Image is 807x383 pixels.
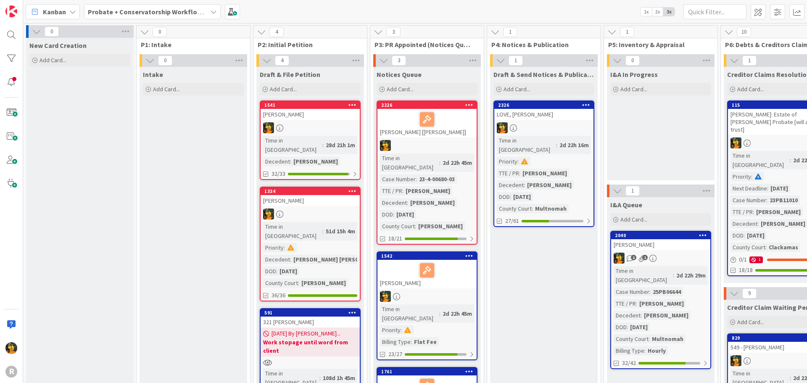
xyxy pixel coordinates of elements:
div: DOD [263,267,276,276]
div: 1 [749,256,763,263]
img: MR [380,291,391,302]
span: 1 [503,27,517,37]
div: [PERSON_NAME] [416,222,465,231]
span: 4 [275,55,289,66]
div: Hourly [646,346,668,355]
b: Work stopage until word from client [263,338,357,355]
img: MR [731,137,741,148]
span: P3: PR Appointed (Notices Queue) [374,40,473,49]
div: 2d 22h 45m [440,158,474,167]
div: 108d 1h 45m [321,373,357,383]
span: : [757,219,759,228]
span: : [524,180,525,190]
div: 591321 [PERSON_NAME] [261,309,360,328]
div: R [5,366,17,378]
div: [PERSON_NAME] [525,180,574,190]
div: 2326 [494,101,593,109]
span: P1: Intake [141,40,240,49]
div: 25PB06644 [651,287,683,296]
span: : [276,267,277,276]
span: : [790,373,791,383]
span: : [439,158,440,167]
div: TTE / PR [731,207,753,217]
div: Decedent [263,255,290,264]
div: Priority [731,172,751,181]
div: 1542[PERSON_NAME] [377,252,477,288]
span: : [290,157,291,166]
div: 2040 [615,232,710,238]
a: 2040[PERSON_NAME]MRTime in [GEOGRAPHIC_DATA]:2d 22h 29mCase Number:25PB06644TTE / PR:[PERSON_NAME... [610,231,711,369]
span: : [519,169,520,178]
div: [PERSON_NAME] [611,239,710,250]
div: 2226 [377,101,477,109]
div: [DATE] [277,267,299,276]
div: 1761 [377,368,477,375]
div: 1542 [381,253,477,259]
span: Add Card... [40,56,66,64]
div: [DATE] [768,184,790,193]
div: [PERSON_NAME] [754,207,803,217]
div: [PERSON_NAME] [637,299,686,308]
div: TTE / PR [614,299,636,308]
div: MR [494,122,593,133]
div: 1541 [261,101,360,109]
span: I&A Queue [610,201,642,209]
div: [PERSON_NAME] [[PERSON_NAME]] [377,109,477,137]
span: P5: Inventory & Appraisal [608,40,707,49]
div: [DATE] [394,210,416,219]
img: MR [5,342,17,354]
span: P4: Notices & Publication [491,40,590,49]
span: Add Card... [387,85,414,93]
div: Case Number [731,195,766,205]
span: 9 [742,288,757,298]
a: 2226[PERSON_NAME] [[PERSON_NAME]]MRTime in [GEOGRAPHIC_DATA]:2d 22h 45mCase Number:23-4-00680-03T... [377,100,477,245]
span: : [644,346,646,355]
div: [DATE] [511,192,533,201]
span: : [517,157,519,166]
div: 591 [264,310,360,316]
span: New Card Creation [29,41,87,50]
div: Time in [GEOGRAPHIC_DATA] [263,136,322,154]
span: [DATE] By [PERSON_NAME]... [272,329,340,338]
div: LOVE, [PERSON_NAME] [494,109,593,120]
span: 18/18 [739,266,753,275]
span: : [411,337,412,346]
img: MR [263,209,274,219]
span: P2: Initial Petition [258,40,356,49]
div: Decedent [731,219,757,228]
span: : [415,222,416,231]
span: : [556,140,557,150]
div: MR [377,140,477,151]
span: Add Card... [620,85,647,93]
span: 0 [153,27,167,37]
span: : [753,207,754,217]
div: MR [611,253,710,264]
div: 2226 [381,102,477,108]
span: 1 [742,55,757,66]
span: Add Card... [620,216,647,223]
span: : [649,287,651,296]
div: [DATE] [745,231,767,240]
div: Billing Type [380,337,411,346]
div: [PERSON_NAME] [520,169,569,178]
div: MR [261,209,360,219]
div: Billing Type [614,346,644,355]
div: 28d 21h 1m [324,140,357,150]
div: DOD [614,322,627,332]
div: 1334 [261,188,360,195]
a: 1542[PERSON_NAME]MRTime in [GEOGRAPHIC_DATA]:2d 22h 45mPriority:Billing Type:Flat Fee23/27 [377,251,477,360]
div: [DATE] [628,322,650,332]
div: TTE / PR [380,186,402,195]
span: 4 [269,27,284,37]
span: : [322,140,324,150]
a: 2326LOVE, [PERSON_NAME]MRTime in [GEOGRAPHIC_DATA]:2d 22h 16mPriority:TTE / PR:[PERSON_NAME]Deced... [493,100,594,227]
span: Intake [143,70,163,79]
img: MR [263,122,274,133]
div: [PERSON_NAME] [291,157,340,166]
div: Priority [497,157,517,166]
div: 1334 [264,188,360,194]
div: Clackamas [767,243,800,252]
img: Visit kanbanzone.com [5,5,17,17]
b: Probate + Conservatorship Workflow (FL2) [88,8,219,16]
span: : [402,186,403,195]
